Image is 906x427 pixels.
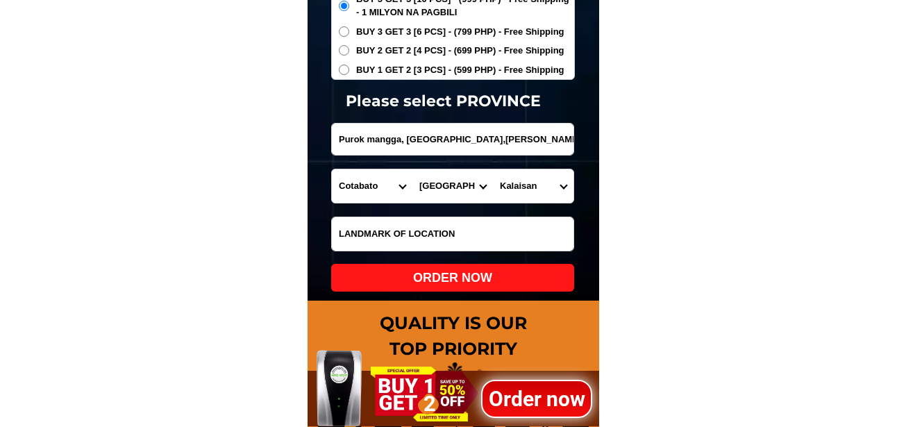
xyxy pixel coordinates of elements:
[332,124,573,155] input: Input address
[339,1,349,11] input: BUY 5 GET 5 [10 PCS] - (999 PHP) - Free Shipping - 1 MILYON NA PAGBILI
[493,169,573,203] select: Select commune
[331,269,574,287] div: ORDER NOW
[356,63,564,77] span: BUY 1 GET 2 [3 PCS] - (599 PHP) - Free Shipping
[356,44,564,58] span: BUY 2 GET 2 [4 PCS] - (699 PHP) - Free Shipping
[423,391,436,417] span: 2
[339,26,349,37] input: BUY 3 GET 3 [6 PCS] - (799 PHP) - Free Shipping
[412,169,493,203] select: Select district
[339,45,349,56] input: BUY 2 GET 2 [4 PCS] - (699 PHP) - Free Shipping
[332,169,412,203] select: Select province
[298,90,589,112] h1: Please select PROVINCE
[332,217,573,251] input: Input LANDMARKOFLOCATION
[308,310,599,362] h1: QUALITY IS OUR TOP PRIORITY
[339,65,349,75] input: BUY 1 GET 2 [3 PCS] - (599 PHP) - Free Shipping
[481,383,592,415] h1: Order now
[356,25,564,39] span: BUY 3 GET 3 [6 PCS] - (799 PHP) - Free Shipping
